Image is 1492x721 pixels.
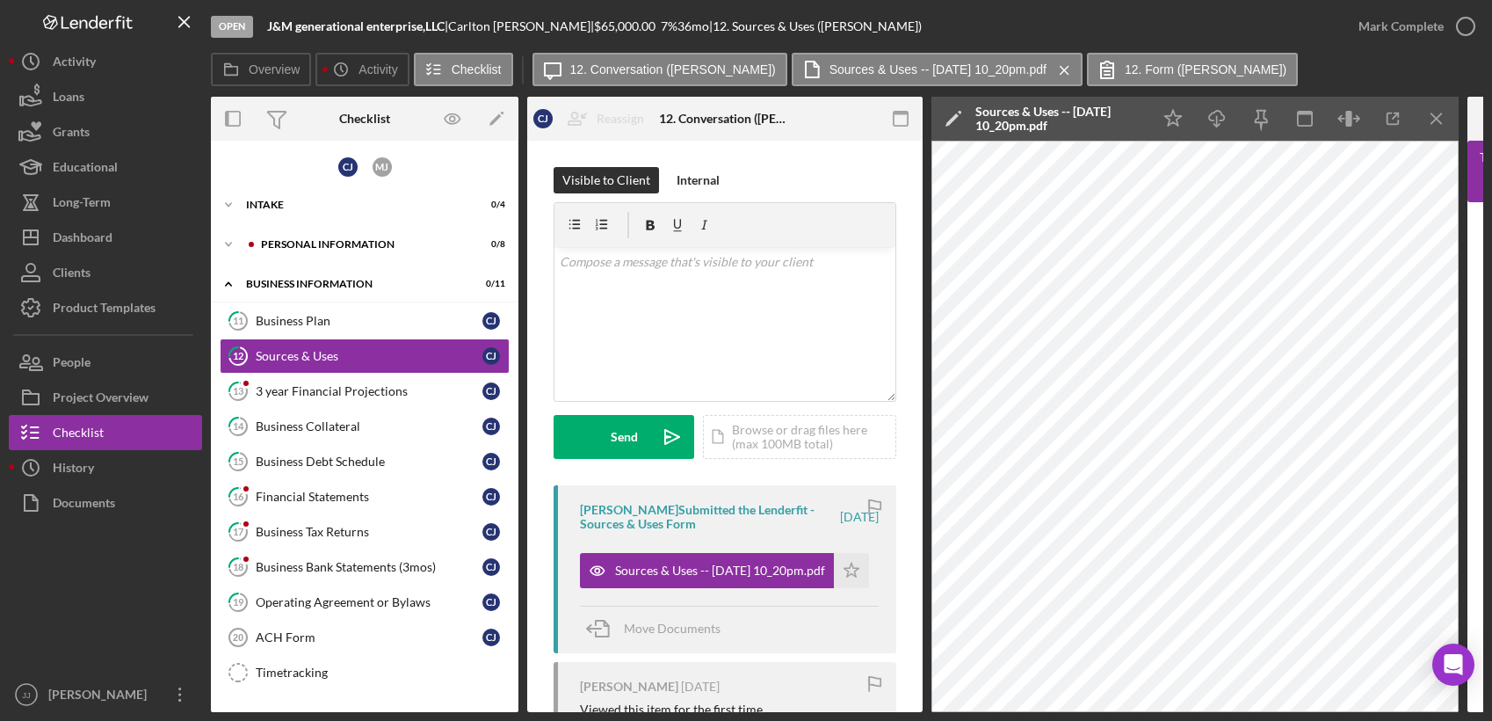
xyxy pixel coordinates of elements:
div: Send [611,415,638,459]
div: [PERSON_NAME] [44,677,158,717]
button: Send [554,415,694,459]
div: Clients [53,255,91,295]
button: Sources & Uses -- [DATE] 10_20pm.pdf [792,53,1083,86]
div: | 12. Sources & Uses ([PERSON_NAME]) [709,19,922,33]
div: Business Debt Schedule [256,455,482,469]
label: Overview [249,62,300,76]
div: Checklist [339,112,390,126]
button: Mark Complete [1341,9,1483,44]
div: Dashboard [53,220,112,259]
div: Mark Complete [1358,9,1444,44]
tspan: 16 [233,491,244,502]
div: C J [482,382,500,400]
label: Activity [359,62,397,76]
div: Product Templates [53,290,156,330]
div: Viewed this item for the first time. [580,703,765,717]
a: Activity [9,44,202,79]
div: History [53,450,94,490]
div: Visible to Client [562,167,650,193]
b: J&M generational enterprise,LLC [267,18,445,33]
button: Loans [9,79,202,114]
div: Sources & Uses -- [DATE] 10_20pm.pdf [615,564,825,578]
div: C J [482,629,500,646]
a: 11Business PlanCJ [220,303,510,339]
a: 14Business CollateralCJ [220,409,510,444]
div: Activity [53,44,96,84]
div: 3 year Financial Projections [256,384,482,398]
span: Move Documents [624,621,721,636]
time: 2025-04-14 02:20 [840,510,879,524]
a: Timetracking [220,655,510,690]
button: Clients [9,255,202,290]
div: BUSINESS INFORMATION [246,279,461,289]
div: Internal [677,167,720,193]
div: Checklist [53,415,104,455]
div: Long-Term [53,185,111,224]
div: Business Collateral [256,419,482,433]
tspan: 20 [233,632,243,643]
a: 12Sources & UsesCJ [220,339,510,374]
div: Open [211,16,253,38]
button: JJ[PERSON_NAME] [9,677,202,712]
label: 12. Form ([PERSON_NAME]) [1125,62,1286,76]
div: Business Tax Returns [256,525,482,539]
button: Project Overview [9,380,202,415]
a: 15Business Debt ScheduleCJ [220,444,510,479]
div: PERSONAL INFORMATION [261,239,461,250]
a: Product Templates [9,290,202,325]
button: Visible to Client [554,167,659,193]
div: Carlton [PERSON_NAME] | [448,19,594,33]
div: [PERSON_NAME] Submitted the Lenderfit - Sources & Uses Form [580,503,837,531]
div: $65,000.00 [594,19,661,33]
div: 0 / 8 [474,239,505,250]
tspan: 15 [233,455,243,467]
button: Grants [9,114,202,149]
button: Dashboard [9,220,202,255]
a: 16Financial StatementsCJ [220,479,510,514]
tspan: 14 [233,420,244,432]
button: Documents [9,485,202,521]
tspan: 18 [233,561,243,572]
text: JJ [22,690,31,700]
div: 0 / 11 [474,279,505,289]
a: 133 year Financial ProjectionsCJ [220,374,510,409]
button: Educational [9,149,202,185]
label: 12. Conversation ([PERSON_NAME]) [570,62,776,76]
button: History [9,450,202,485]
div: Sources & Uses [256,349,482,363]
a: 18Business Bank Statements (3mos)CJ [220,550,510,585]
div: ACH Form [256,630,482,645]
div: C J [482,558,500,576]
button: Overview [211,53,311,86]
button: Checklist [9,415,202,450]
div: 7 % [661,19,677,33]
div: Business Bank Statements (3mos) [256,560,482,574]
div: Grants [53,114,90,154]
label: Checklist [452,62,502,76]
div: C J [482,347,500,365]
button: Checklist [414,53,513,86]
div: C J [482,312,500,330]
div: C J [482,453,500,470]
div: [PERSON_NAME] [580,680,678,694]
div: Educational [53,149,118,189]
button: CJReassign [525,101,662,136]
div: 36 mo [677,19,709,33]
div: Timetracking [256,666,509,680]
a: Long-Term [9,185,202,220]
div: 0 / 4 [474,200,505,210]
div: Project Overview [53,380,148,419]
a: 17Business Tax ReturnsCJ [220,514,510,550]
time: 2025-04-14 01:49 [681,680,720,694]
div: 12. Conversation ([PERSON_NAME]) [659,112,791,126]
div: C J [482,418,500,435]
div: M J [373,157,392,177]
